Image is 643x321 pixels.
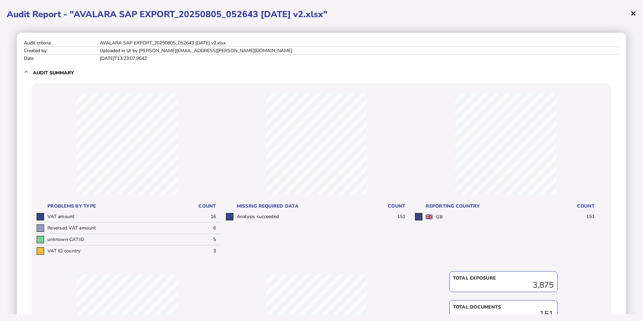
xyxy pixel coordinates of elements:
td: 5 [181,234,220,245]
mat-expansion-panel-header: Audit summary [24,62,619,83]
td: VAT amount [46,211,181,222]
td: VAT ID country [46,245,181,256]
th: Problems by type [46,201,181,211]
td: 6 [181,222,220,234]
span: × [631,7,636,20]
td: Analysis succeeded [235,211,370,222]
td: 16 [181,211,220,222]
td: 151 [370,211,409,222]
label: GB [436,214,443,220]
td: Uploaded in UI by [PERSON_NAME][EMAIL_ADDRESS][PERSON_NAME][DOMAIN_NAME] [100,47,619,55]
td: [DATE]T13:23:07.964Z [100,55,619,62]
th: Count [559,201,598,211]
th: Reporting country [424,201,559,211]
img: gb.png [426,214,432,219]
td: 151 [559,211,598,222]
div: Total exposure [453,275,554,282]
td: Reversed VAT amount [46,222,181,234]
td: 3 [181,245,220,256]
th: Count [370,201,409,211]
td: AVALARA SAP EXPORT_20250805_052643 [DATE] v2.xlsx [100,39,619,47]
th: Count [181,201,220,211]
td: Created by: [24,47,100,55]
th: Missing required data [235,201,370,211]
td: Date [24,55,100,62]
td: unknown CAT:ID [46,234,181,245]
h3: Audit summary [33,70,74,76]
div: 3,875 [453,282,554,288]
div: Total documents [453,304,554,311]
div: 151 [453,311,554,317]
td: Audit criteria: [24,39,100,47]
h1: Audit Report - "AVALARA SAP EXPORT_20250805_052643 [DATE] v2.xlsx" [7,8,636,20]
